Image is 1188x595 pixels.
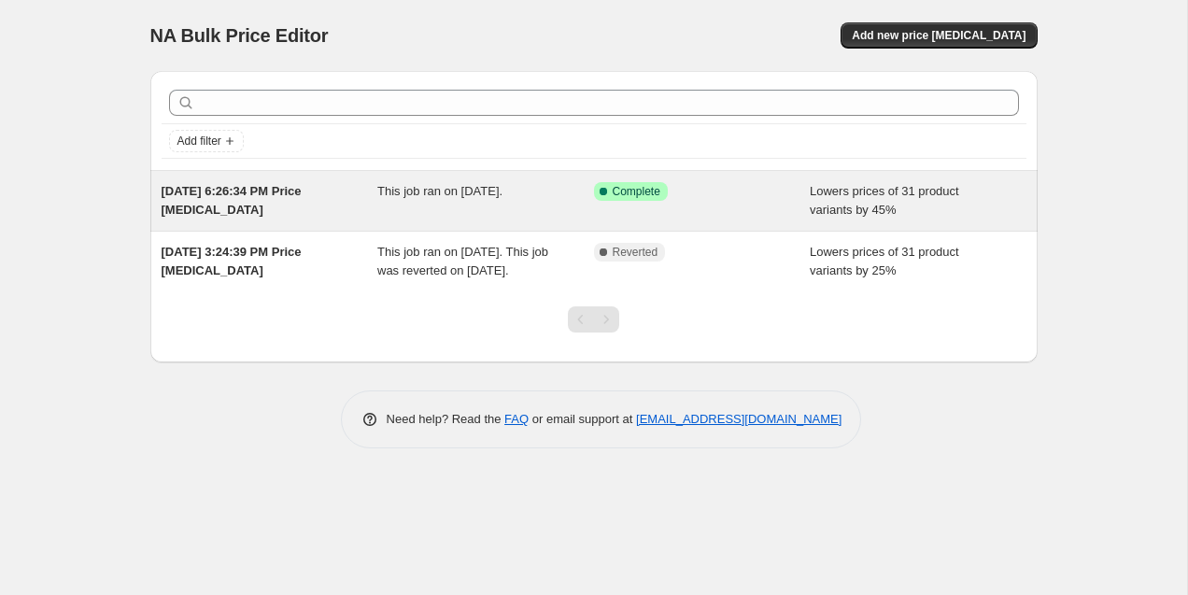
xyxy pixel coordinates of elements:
[169,130,244,152] button: Add filter
[504,412,529,426] a: FAQ
[841,22,1037,49] button: Add new price [MEDICAL_DATA]
[377,245,548,277] span: This job ran on [DATE]. This job was reverted on [DATE].
[177,134,221,149] span: Add filter
[568,306,619,333] nav: Pagination
[852,28,1025,43] span: Add new price [MEDICAL_DATA]
[529,412,636,426] span: or email support at
[810,184,959,217] span: Lowers prices of 31 product variants by 45%
[162,245,302,277] span: [DATE] 3:24:39 PM Price [MEDICAL_DATA]
[810,245,959,277] span: Lowers prices of 31 product variants by 25%
[613,184,660,199] span: Complete
[150,25,329,46] span: NA Bulk Price Editor
[613,245,658,260] span: Reverted
[387,412,505,426] span: Need help? Read the
[636,412,841,426] a: [EMAIL_ADDRESS][DOMAIN_NAME]
[162,184,302,217] span: [DATE] 6:26:34 PM Price [MEDICAL_DATA]
[377,184,502,198] span: This job ran on [DATE].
